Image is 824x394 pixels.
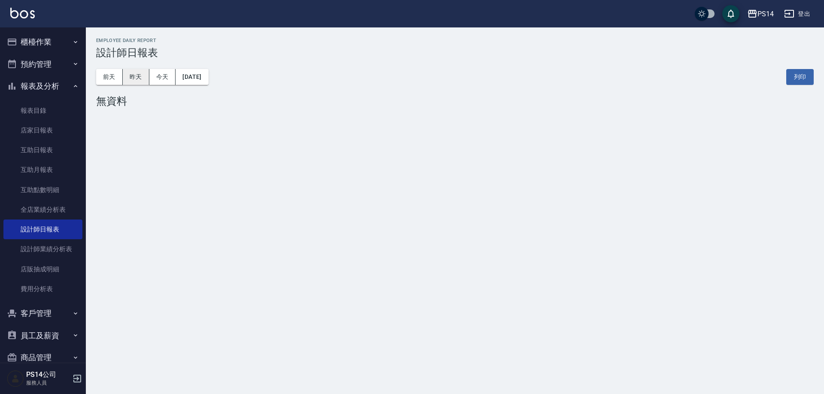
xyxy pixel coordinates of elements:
[3,259,82,279] a: 店販抽成明細
[3,31,82,53] button: 櫃檯作業
[96,95,814,107] div: 無資料
[3,140,82,160] a: 互助日報表
[744,5,777,23] button: PS14
[781,6,814,22] button: 登出
[149,69,176,85] button: 今天
[96,47,814,59] h3: 設計師日報表
[3,220,82,239] a: 設計師日報表
[3,200,82,220] a: 全店業績分析表
[26,370,70,379] h5: PS14公司
[96,38,814,43] h2: Employee Daily Report
[3,75,82,97] button: 報表及分析
[3,239,82,259] a: 設計師業績分析表
[96,69,123,85] button: 前天
[26,379,70,387] p: 服務人員
[3,180,82,200] a: 互助點數明細
[3,279,82,299] a: 費用分析表
[3,325,82,347] button: 員工及薪資
[3,101,82,120] a: 報表目錄
[3,346,82,369] button: 商品管理
[10,8,35,18] img: Logo
[3,302,82,325] button: 客戶管理
[3,160,82,180] a: 互助月報表
[7,370,24,387] img: Person
[786,69,814,85] button: 列印
[123,69,149,85] button: 昨天
[176,69,208,85] button: [DATE]
[3,53,82,75] button: 預約管理
[3,120,82,140] a: 店家日報表
[757,9,774,19] div: PS14
[722,5,739,22] button: save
